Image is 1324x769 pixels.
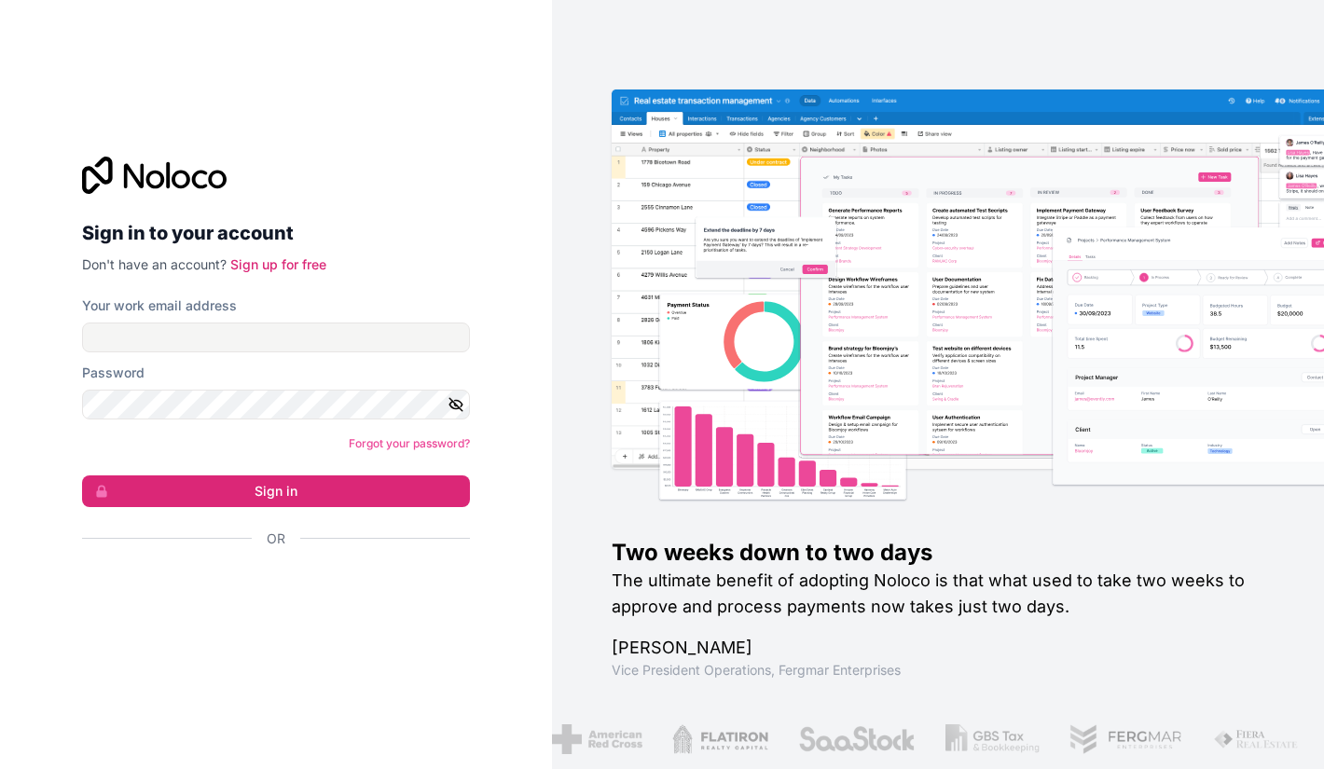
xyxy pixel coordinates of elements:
img: /assets/american-red-cross-BAupjrZR.png [552,724,642,754]
label: Your work email address [82,296,237,315]
a: Forgot your password? [349,436,470,450]
img: /assets/fiera-fwj2N5v4.png [1213,724,1301,754]
label: Password [82,364,145,382]
input: Email address [82,323,470,352]
img: /assets/gbstax-C-GtDUiK.png [945,724,1041,754]
h2: Sign in to your account [82,216,470,250]
h1: Vice President Operations , Fergmar Enterprises [612,661,1264,680]
img: /assets/flatiron-C8eUkumj.png [672,724,769,754]
img: /assets/saastock-C6Zbiodz.png [798,724,916,754]
h2: The ultimate benefit of adopting Noloco is that what used to take two weeks to approve and proces... [612,568,1264,620]
span: Or [267,529,285,548]
h1: [PERSON_NAME] [612,635,1264,661]
a: Sign up for free [230,256,326,272]
span: Don't have an account? [82,256,227,272]
input: Password [82,390,470,419]
h1: Two weeks down to two days [612,538,1264,568]
button: Sign in [82,475,470,507]
img: /assets/fergmar-CudnrXN5.png [1069,724,1183,754]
